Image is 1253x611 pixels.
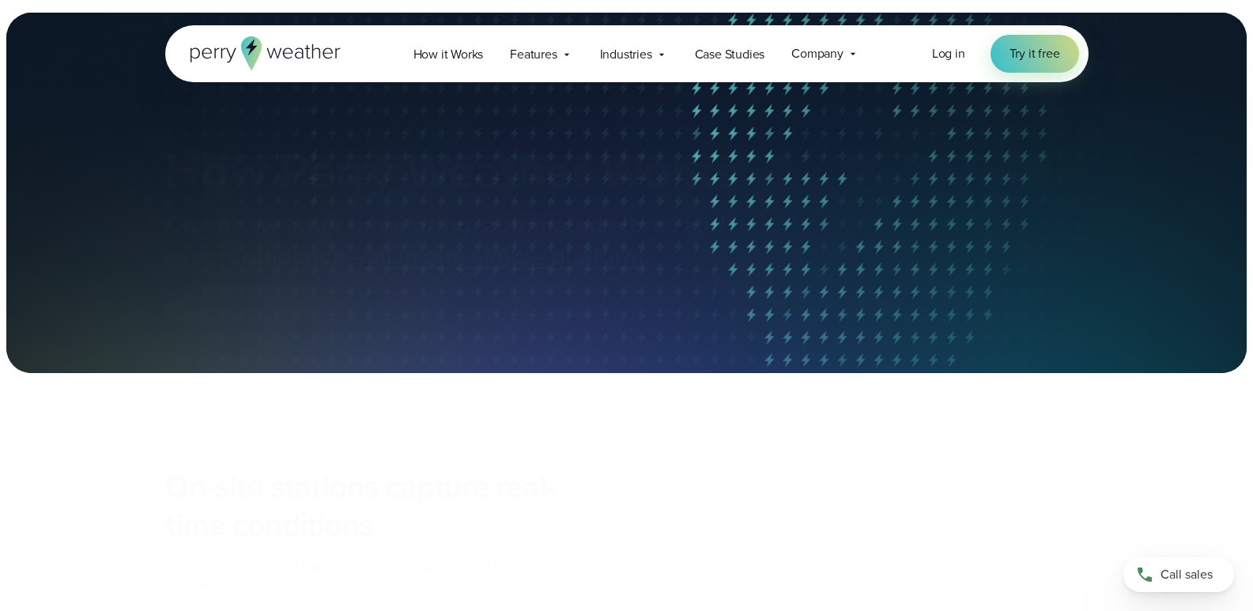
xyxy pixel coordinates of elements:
[991,35,1079,73] a: Try it free
[932,44,965,62] span: Log in
[695,45,765,64] span: Case Studies
[413,45,484,64] span: How it Works
[1123,557,1234,592] a: Call sales
[791,44,844,63] span: Company
[932,44,965,63] a: Log in
[400,38,497,70] a: How it Works
[681,38,779,70] a: Case Studies
[1161,565,1213,584] span: Call sales
[510,45,557,64] span: Features
[1010,44,1060,63] span: Try it free
[600,45,652,64] span: Industries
